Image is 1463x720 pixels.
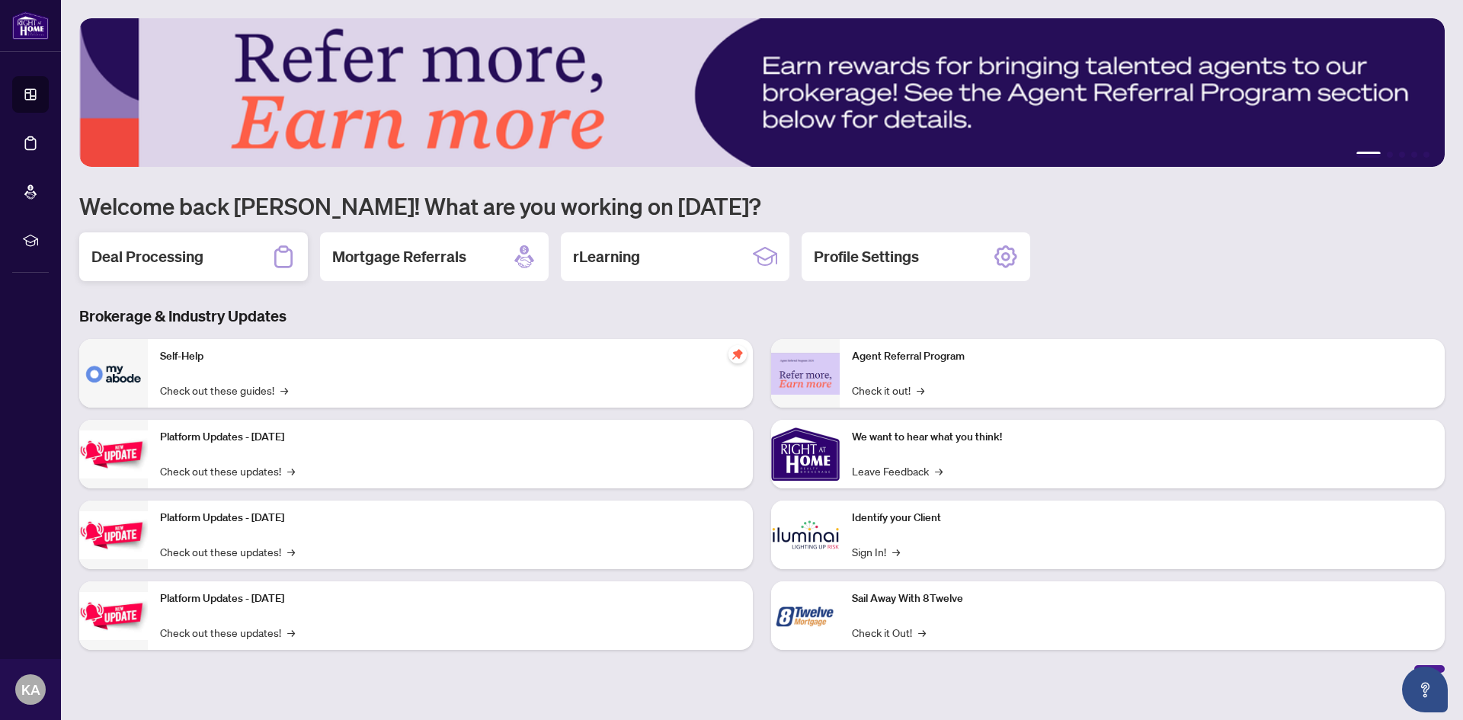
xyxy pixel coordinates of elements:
img: logo [12,11,49,40]
button: 2 [1387,152,1393,158]
p: Sail Away With 8Twelve [852,590,1433,607]
p: Platform Updates - [DATE] [160,510,741,526]
span: → [287,462,295,479]
img: Identify your Client [771,501,840,569]
h1: Welcome back [PERSON_NAME]! What are you working on [DATE]? [79,191,1445,220]
a: Check it out!→ [852,382,924,398]
a: Check out these updates!→ [160,624,295,641]
p: Agent Referral Program [852,348,1433,365]
button: Open asap [1402,667,1448,712]
span: → [280,382,288,398]
a: Check out these guides!→ [160,382,288,398]
span: pushpin [728,345,747,363]
img: Sail Away With 8Twelve [771,581,840,650]
button: 5 [1423,152,1429,158]
p: We want to hear what you think! [852,429,1433,446]
a: Check it Out!→ [852,624,926,641]
h2: Profile Settings [814,246,919,267]
button: 1 [1356,152,1381,158]
img: Platform Updates - June 23, 2025 [79,592,148,640]
h2: rLearning [573,246,640,267]
span: → [287,543,295,560]
span: → [935,462,943,479]
h2: Mortgage Referrals [332,246,466,267]
img: Self-Help [79,339,148,408]
a: Check out these updates!→ [160,543,295,560]
span: → [892,543,900,560]
a: Check out these updates!→ [160,462,295,479]
span: KA [21,679,40,700]
p: Identify your Client [852,510,1433,526]
span: → [917,382,924,398]
img: We want to hear what you think! [771,420,840,488]
button: 4 [1411,152,1417,158]
span: → [287,624,295,641]
img: Platform Updates - July 21, 2025 [79,430,148,478]
p: Self-Help [160,348,741,365]
h3: Brokerage & Industry Updates [79,306,1445,327]
img: Slide 0 [79,18,1445,167]
p: Platform Updates - [DATE] [160,590,741,607]
p: Platform Updates - [DATE] [160,429,741,446]
span: → [918,624,926,641]
button: 3 [1399,152,1405,158]
a: Leave Feedback→ [852,462,943,479]
img: Agent Referral Program [771,353,840,395]
h2: Deal Processing [91,246,203,267]
img: Platform Updates - July 8, 2025 [79,511,148,559]
a: Sign In!→ [852,543,900,560]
